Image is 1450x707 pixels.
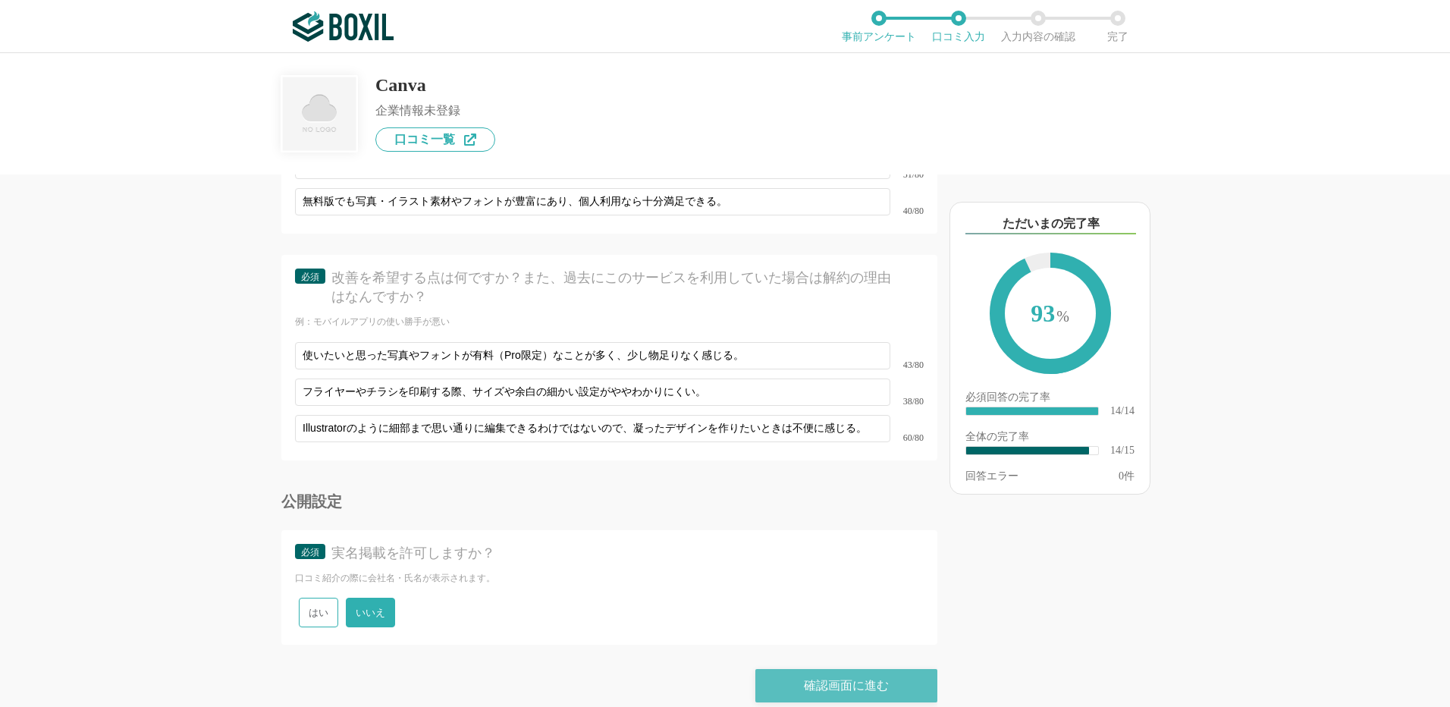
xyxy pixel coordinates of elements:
div: 確認画面に進む [755,669,937,702]
input: 直感的な操作性を重視しているだけあり、検索しないと使い方がわからない機能がある [295,379,890,406]
div: 必須回答の完了率 [965,392,1135,406]
div: 口コミ紹介の際に会社名・氏名が表示されます。 [295,572,924,585]
input: 直感的な操作性を重視しているだけあり、検索しないと使い方がわからない機能がある [295,342,890,369]
li: 事前アンケート [839,11,918,42]
span: % [1056,308,1069,325]
li: 完了 [1078,11,1157,42]
div: 43/80 [890,360,924,369]
span: 93 [1005,268,1096,362]
span: はい [299,598,338,627]
span: 必須 [301,547,319,558]
div: 改善を希望する点は何ですか？また、過去にこのサービスを利用していた場合は解約の理由はなんですか？ [331,269,897,306]
img: ボクシルSaaS_ロゴ [293,11,394,42]
div: ​ [966,447,1089,454]
input: UIがわかりやすく、タスク一覧を把握しやすい [295,188,890,215]
div: ただいまの完了率 [965,215,1136,234]
div: 回答エラー [965,471,1018,482]
input: 直感的な操作性を重視しているだけあり、検索しないと使い方がわからない機能がある [295,415,890,442]
div: 14/15 [1110,445,1135,456]
a: 口コミ一覧 [375,127,495,152]
span: 必須 [301,272,319,282]
div: 企業情報未登録 [375,105,495,117]
li: 入力内容の確認 [998,11,1078,42]
div: ​ [966,407,1098,415]
span: いいえ [346,598,395,627]
div: 51/80 [890,170,924,179]
div: 40/80 [890,206,924,215]
div: 38/80 [890,397,924,406]
div: 実名掲載を許可しますか？ [331,544,897,563]
div: 公開設定 [281,494,937,509]
div: 60/80 [890,433,924,442]
div: 例：モバイルアプリの使い勝手が悪い [295,316,924,328]
div: 14/14 [1110,406,1135,416]
span: 0 [1119,470,1124,482]
div: 全体の完了率 [965,432,1135,445]
li: 口コミ入力 [918,11,998,42]
div: 件 [1119,471,1135,482]
span: 口コミ一覧 [394,134,455,146]
div: Canva [375,76,495,94]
